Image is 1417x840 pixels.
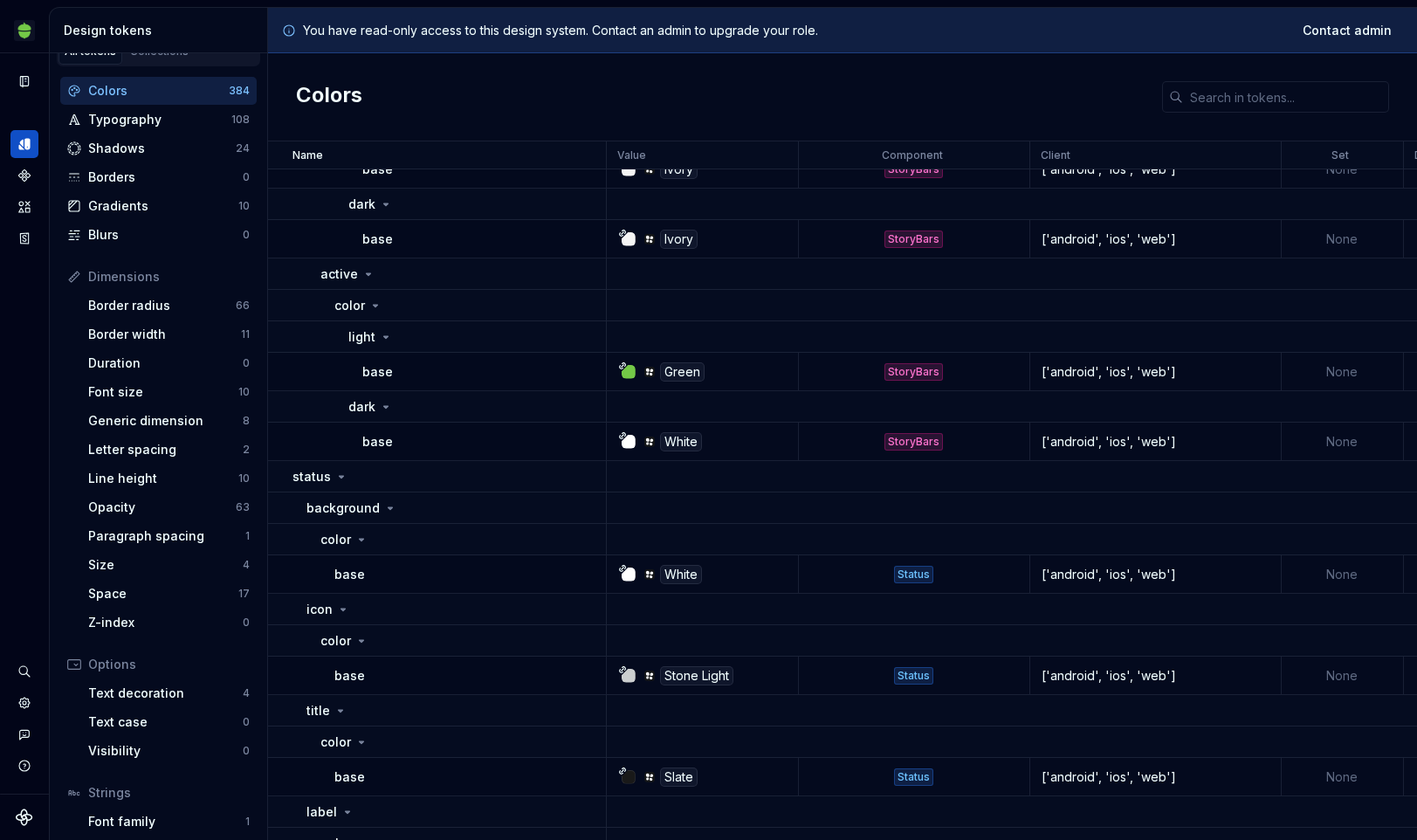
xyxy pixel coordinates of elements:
div: 10 [238,199,250,213]
div: White [660,565,702,584]
div: Borders [88,169,243,186]
div: Dimensions [88,268,250,286]
div: Design tokens [10,130,38,158]
a: Shadows24 [60,134,257,162]
a: Colors384 [60,77,257,105]
div: Opacity [88,499,236,516]
a: Documentation [10,67,38,95]
div: ['android', 'ios', 'web'] [1031,231,1280,248]
a: Text decoration4 [81,679,257,707]
a: Settings [10,689,38,717]
div: 1 [245,815,250,829]
button: Contact support [10,720,38,748]
div: 63 [236,500,250,514]
div: White [660,432,702,451]
div: Text case [88,713,243,731]
a: Contact admin [1291,15,1403,46]
div: Blurs [88,226,243,244]
button: Search ⌘K [10,658,38,685]
div: Font size [88,383,238,401]
div: Shadows [88,140,236,157]
div: Components [10,162,38,189]
td: None [1282,657,1404,695]
div: Ivory [660,230,698,249]
h2: Colors [296,81,362,113]
div: 108 [231,113,250,127]
div: Border radius [88,297,236,314]
div: Gradients [88,197,238,215]
a: Border radius66 [81,292,257,320]
input: Search in tokens... [1183,81,1389,113]
div: Paragraph spacing [88,527,245,545]
div: 8 [243,414,250,428]
p: Name [292,148,323,162]
div: Options [88,656,250,673]
div: Status [894,667,933,685]
span: Contact admin [1303,22,1392,39]
a: Duration0 [81,349,257,377]
div: ['android', 'ios', 'web'] [1031,363,1280,381]
a: Borders0 [60,163,257,191]
td: None [1282,423,1404,461]
div: 4 [243,558,250,572]
a: Generic dimension8 [81,407,257,435]
div: Text decoration [88,685,243,702]
div: Green [660,362,705,382]
a: Assets [10,193,38,221]
p: color [320,531,351,548]
a: Font size10 [81,378,257,406]
div: 24 [236,141,250,155]
div: Letter spacing [88,441,243,458]
div: Space [88,585,238,602]
a: Visibility0 [81,737,257,765]
div: StoryBars [884,231,943,248]
div: Border width [88,326,241,343]
p: color [320,733,351,751]
div: Status [894,768,933,786]
div: Z-index [88,614,243,631]
a: Space17 [81,580,257,608]
p: Set [1331,148,1349,162]
img: 236da360-d76e-47e8-bd69-d9ae43f958f1.png [14,20,35,41]
div: ['android', 'ios', 'web'] [1031,768,1280,786]
td: None [1282,220,1404,258]
div: Status [894,566,933,583]
div: Stone Light [660,666,733,685]
div: Font family [88,813,245,830]
p: base [362,363,393,381]
a: Z-index0 [81,609,257,637]
a: Border width11 [81,320,257,348]
a: Storybook stories [10,224,38,252]
div: 1 [245,529,250,543]
div: Size [88,556,243,574]
div: 4 [243,686,250,700]
p: You have read-only access to this design system. Contact an admin to upgrade your role. [303,22,818,39]
div: 0 [243,715,250,729]
p: base [362,231,393,248]
a: Letter spacing2 [81,436,257,464]
p: background [306,499,380,517]
svg: Supernova Logo [16,809,33,826]
p: base [334,768,365,786]
div: 0 [243,170,250,184]
p: base [334,566,365,583]
div: Duration [88,355,243,372]
a: Text case0 [81,708,257,736]
p: base [334,667,365,685]
p: title [306,702,330,720]
div: StoryBars [884,433,943,451]
div: 10 [238,385,250,399]
div: ['android', 'ios', 'web'] [1031,433,1280,451]
div: ['android', 'ios', 'web'] [1031,667,1280,685]
div: ['android', 'ios', 'web'] [1031,566,1280,583]
p: dark [348,196,375,213]
p: label [306,803,337,821]
p: color [334,297,365,314]
p: Client [1041,148,1070,162]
